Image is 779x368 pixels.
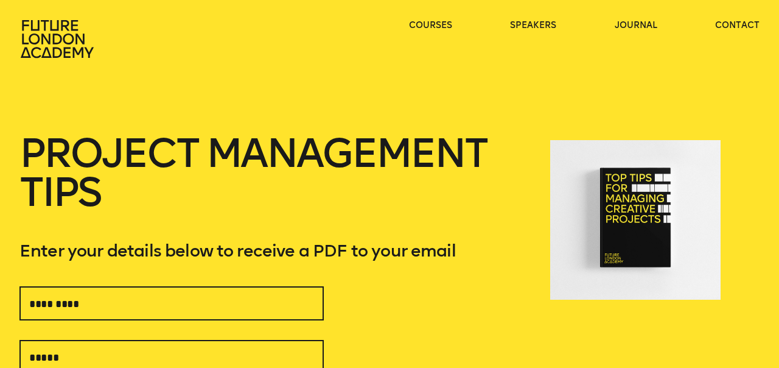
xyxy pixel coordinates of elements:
a: journal [615,19,657,32]
a: contact [715,19,760,32]
h1: Project Management Tips [19,134,531,241]
a: speakers [510,19,556,32]
a: courses [409,19,452,32]
p: Enter your details below to receive a PDF to your email [19,241,531,261]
